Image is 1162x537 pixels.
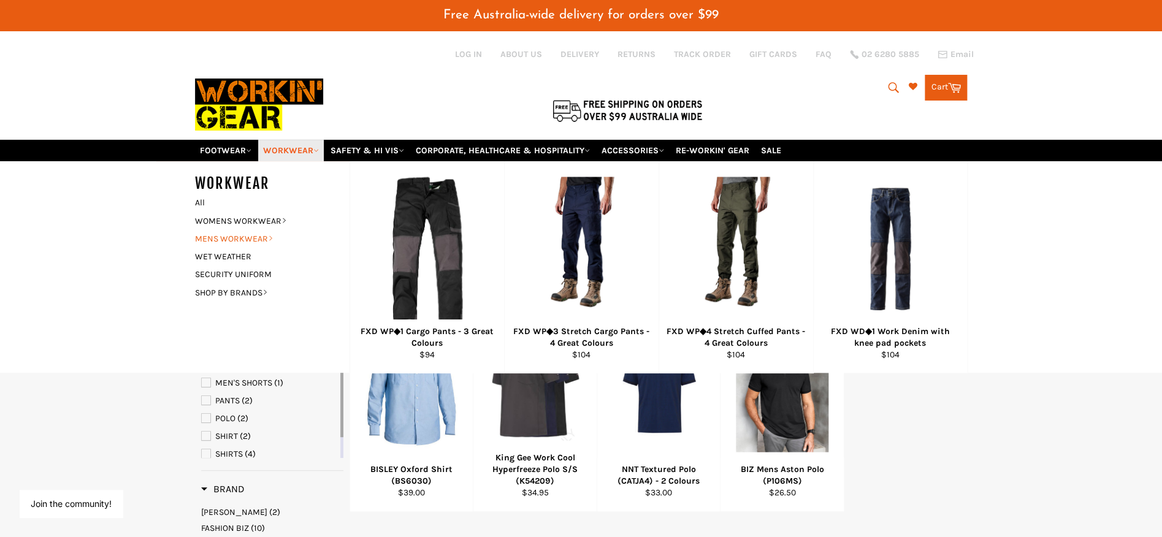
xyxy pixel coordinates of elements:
[560,48,599,60] a: DELIVERY
[189,212,337,230] a: WOMENS WORKWEAR
[326,140,409,161] a: SAFETY & HI VIS
[720,300,844,512] a: BIZ Mens Aston Polo (P106MS)BIZ Mens Aston Polo (P106MS)$26.50
[667,349,805,360] div: $104
[350,300,473,512] a: BISLEY Oxford Shirt (BS6030)BISLEY Oxford Shirt (BS6030)$39.00
[512,349,651,360] div: $104
[816,48,831,60] a: FAQ
[201,522,343,534] a: FASHION BIZ
[274,378,283,388] span: (1)
[388,177,465,321] img: FXD WP◆1 Cargo Pants - 4 Great Colours - Workin' Gear
[688,177,784,321] img: FXD WP◆4 Stretch Cuffed Pants - 4 Great Colours - Workin' Gear
[350,161,504,373] a: FXD WP◆1 Cargo Pants - 4 Great Colours - Workin' Gear FXD WP◆1 Cargo Pants - 3 Great Colours $94
[455,49,482,59] a: Log in
[201,507,267,517] span: [PERSON_NAME]
[821,326,959,349] div: FXD WD◆1 Work Denim with knee pad pockets
[481,452,589,487] div: King Gee Work Cool Hyperfreeze Polo S/S (K54209)
[813,161,968,373] a: FXD WD◆1 Work Denim with knee pad pockets - Workin' Gear FXD WD◆1 Work Denim with knee pad pocket...
[201,430,338,443] a: SHIRT
[617,48,656,60] a: RETURNS
[245,449,256,459] span: (4)
[357,463,465,487] div: BISLEY Oxford Shirt (BS6030)
[473,300,597,512] a: King Gee Work Cool Hyperfreeze Polo S/S (K54209)King Gee Work Cool Hyperfreeze Polo S/S (K54209)$...
[201,506,343,518] a: BISLEY
[189,284,337,302] a: SHOP BY BRANDS
[671,140,754,161] a: RE-WORKIN' GEAR
[189,265,337,283] a: SECURITY UNIFORM
[357,349,496,360] div: $94
[950,50,974,59] span: Email
[201,394,338,408] a: PANTS
[551,97,704,123] img: Flat $9.95 shipping Australia wide
[597,140,669,161] a: ACCESSORIES
[533,177,630,321] img: FXD WP◆3 Stretch Cargo Pants - 4 Great Colours - Workin' Gear
[749,48,797,60] a: GIFT CARDS
[821,349,959,360] div: $104
[443,9,719,21] span: Free Australia-wide delivery for orders over $99
[500,48,542,60] a: ABOUT US
[189,194,350,211] a: All
[215,395,240,406] span: PANTS
[189,248,337,265] a: WET WEATHER
[829,188,952,310] img: FXD WD◆1 Work Denim with knee pad pockets - Workin' Gear
[189,230,337,248] a: MENS WORKWEAR
[201,376,338,390] a: MEN'S SHORTS
[201,412,338,425] a: POLO
[357,326,496,349] div: FXD WP◆1 Cargo Pants - 3 Great Colours
[938,50,974,59] a: Email
[269,507,280,517] span: (2)
[242,395,253,406] span: (2)
[201,483,245,495] h3: Brand
[258,140,324,161] a: WORKWEAR
[31,498,112,509] button: Join the community!
[240,431,251,441] span: (2)
[605,463,713,487] div: NNT Textured Polo (CATJA4) - 2 Colours
[201,447,338,461] a: SHIRTS
[215,413,235,424] span: POLO
[215,449,243,459] span: SHIRTS
[195,140,256,161] a: FOOTWEAR
[728,463,836,487] div: BIZ Mens Aston Polo (P106MS)
[237,413,248,424] span: (2)
[411,140,595,161] a: CORPORATE, HEALTHCARE & HOSPITALITY
[195,70,323,139] img: Workin Gear leaders in Workwear, Safety Boots, PPE, Uniforms. Australia's No.1 in Workwear
[850,50,919,59] a: 02 6280 5885
[251,523,265,533] span: (10)
[597,300,721,512] a: NNT Textured Polo (CATJA4) - 2 ColoursNNT Textured Polo (CATJA4) - 2 Colours$33.00
[201,523,249,533] span: FASHION BIZ
[215,378,272,388] span: MEN'S SHORTS
[756,140,786,161] a: SALE
[925,75,967,101] a: Cart
[667,326,805,349] div: FXD WP◆4 Stretch Cuffed Pants - 4 Great Colours
[215,431,238,441] span: SHIRT
[512,326,651,349] div: FXD WP◆3 Stretch Cargo Pants - 4 Great Colours
[659,161,813,373] a: FXD WP◆4 Stretch Cuffed Pants - 4 Great Colours - Workin' Gear FXD WP◆4 Stretch Cuffed Pants - 4 ...
[195,173,350,194] h5: WORKWEAR
[674,48,731,60] a: TRACK ORDER
[504,161,659,373] a: FXD WP◆3 Stretch Cargo Pants - 4 Great Colours - Workin' Gear FXD WP◆3 Stretch Cargo Pants - 4 Gr...
[862,50,919,59] span: 02 6280 5885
